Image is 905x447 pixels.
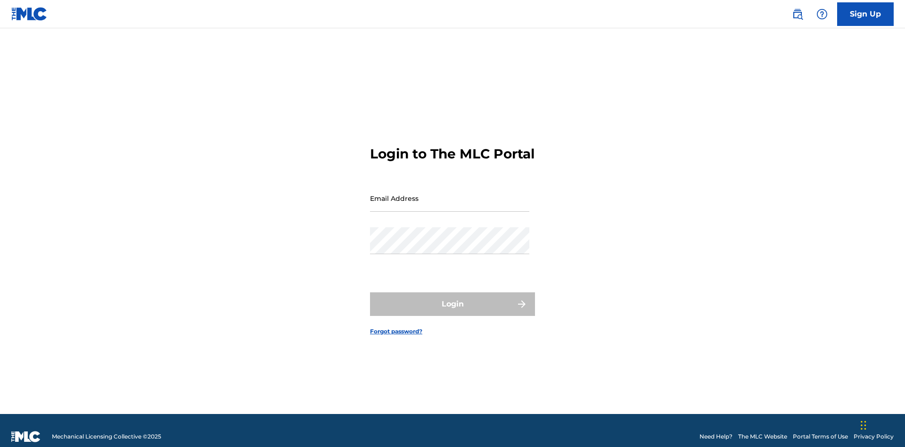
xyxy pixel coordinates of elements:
iframe: Chat Widget [858,402,905,447]
a: The MLC Website [738,432,787,441]
a: Public Search [788,5,807,24]
div: Drag [861,411,866,439]
h3: Login to The MLC Portal [370,146,535,162]
a: Portal Terms of Use [793,432,848,441]
a: Need Help? [699,432,732,441]
div: Help [813,5,831,24]
img: MLC Logo [11,7,48,21]
img: help [816,8,828,20]
a: Sign Up [837,2,894,26]
span: Mechanical Licensing Collective © 2025 [52,432,161,441]
a: Privacy Policy [854,432,894,441]
a: Forgot password? [370,327,422,336]
img: logo [11,431,41,442]
img: search [792,8,803,20]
